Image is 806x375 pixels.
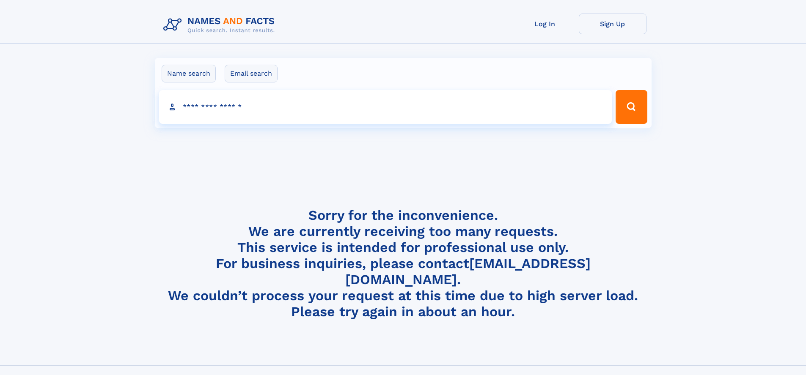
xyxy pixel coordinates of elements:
[616,90,647,124] button: Search Button
[160,207,646,320] h4: Sorry for the inconvenience. We are currently receiving too many requests. This service is intend...
[511,14,579,34] a: Log In
[159,90,612,124] input: search input
[225,65,278,82] label: Email search
[160,14,282,36] img: Logo Names and Facts
[162,65,216,82] label: Name search
[579,14,646,34] a: Sign Up
[345,255,591,287] a: [EMAIL_ADDRESS][DOMAIN_NAME]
